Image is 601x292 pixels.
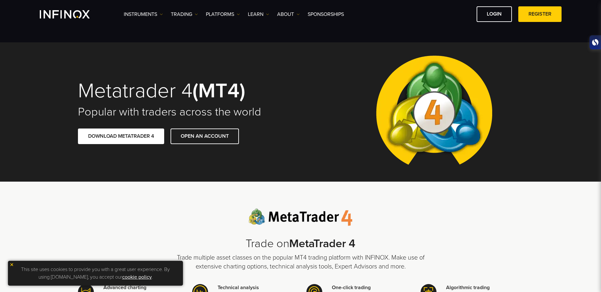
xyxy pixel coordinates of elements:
[308,10,344,18] a: SPONSORSHIPS
[10,262,14,267] img: yellow close icon
[248,208,353,226] img: Meta Trader 4 logo
[192,78,245,103] strong: (MT4)
[289,237,355,250] strong: MetaTrader 4
[11,264,180,282] p: This site uses cookies to provide you with a great user experience. By using [DOMAIN_NAME], you a...
[477,6,512,22] a: LOGIN
[78,129,164,144] a: DOWNLOAD METATRADER 4
[518,6,562,22] a: REGISTER
[332,284,371,291] strong: One-click trading
[78,105,292,119] h2: Popular with traders across the world
[78,80,292,102] h1: Metatrader 4
[122,274,152,280] a: cookie policy
[173,253,428,271] p: Trade multiple asset classes on the popular MT4 trading platform with INFINOX. Make use of extens...
[206,10,240,18] a: PLATFORMS
[40,10,105,18] a: INFINOX Logo
[277,10,300,18] a: ABOUT
[248,10,269,18] a: Learn
[218,284,259,291] strong: Technical analysis
[124,10,163,18] a: Instruments
[171,10,198,18] a: TRADING
[103,284,146,291] strong: Advanced charting
[173,237,428,251] h2: Trade on
[371,42,497,182] img: Meta Trader 4
[446,284,490,291] strong: Algorithmic trading
[171,129,239,144] a: OPEN AN ACCOUNT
